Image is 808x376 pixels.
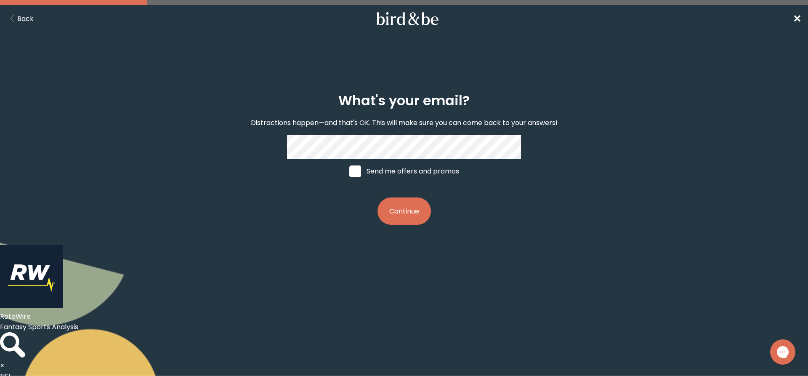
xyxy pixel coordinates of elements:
p: Distractions happen—and that's OK. This will make sure you can come back to your answers! [251,117,558,128]
h2: What's your email? [338,91,470,111]
a: ✕ [793,11,801,26]
span: ✕ [793,12,801,26]
label: Send me offers and promos [341,159,467,184]
button: Continue [377,197,431,225]
iframe: Gorgias live chat messenger [766,336,800,368]
button: Back Button [7,13,34,24]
